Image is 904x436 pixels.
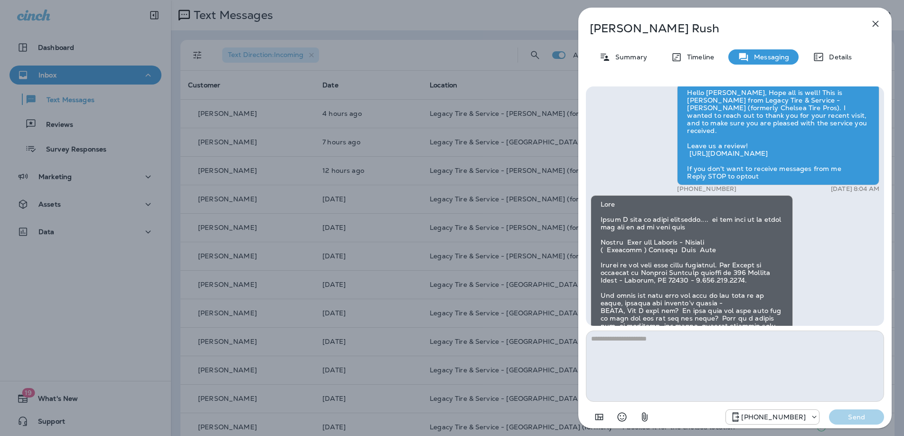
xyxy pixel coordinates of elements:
p: Details [824,53,852,61]
p: [DATE] 8:04 AM [831,185,879,193]
p: [PERSON_NAME] Rush [590,22,849,35]
div: Hello [PERSON_NAME], Hope all is well! This is [PERSON_NAME] from Legacy Tire & Service - [PERSON... [677,84,879,185]
p: Timeline [682,53,714,61]
button: Select an emoji [612,408,631,427]
p: Summary [611,53,647,61]
p: Messaging [749,53,789,61]
p: [PHONE_NUMBER] [677,185,736,193]
p: [PHONE_NUMBER] [741,413,806,421]
button: Add in a premade template [590,408,609,427]
div: +1 (205) 606-2088 [726,411,819,423]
